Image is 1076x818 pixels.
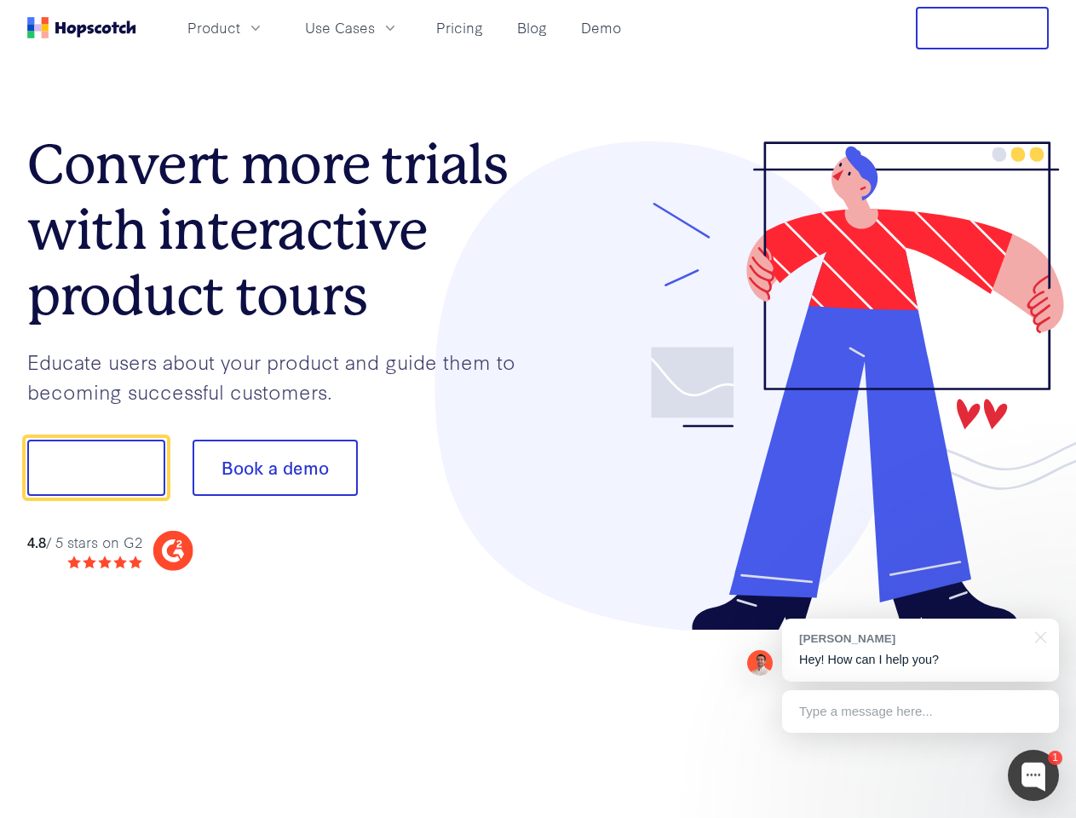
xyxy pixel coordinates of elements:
img: Mark Spera [747,650,773,676]
div: / 5 stars on G2 [27,532,142,553]
button: Show me! [27,440,165,496]
div: [PERSON_NAME] [799,631,1025,647]
button: Use Cases [295,14,409,42]
div: Type a message here... [782,690,1059,733]
button: Free Trial [916,7,1049,49]
h1: Convert more trials with interactive product tours [27,132,538,328]
a: Pricing [429,14,490,42]
button: Book a demo [193,440,358,496]
a: Blog [510,14,554,42]
span: Product [187,17,240,38]
div: 1 [1048,751,1062,765]
a: Demo [574,14,628,42]
strong: 4.8 [27,532,46,551]
button: Product [177,14,274,42]
span: Use Cases [305,17,375,38]
a: Home [27,17,136,38]
p: Hey! How can I help you? [799,651,1042,669]
p: Educate users about your product and guide them to becoming successful customers. [27,347,538,406]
